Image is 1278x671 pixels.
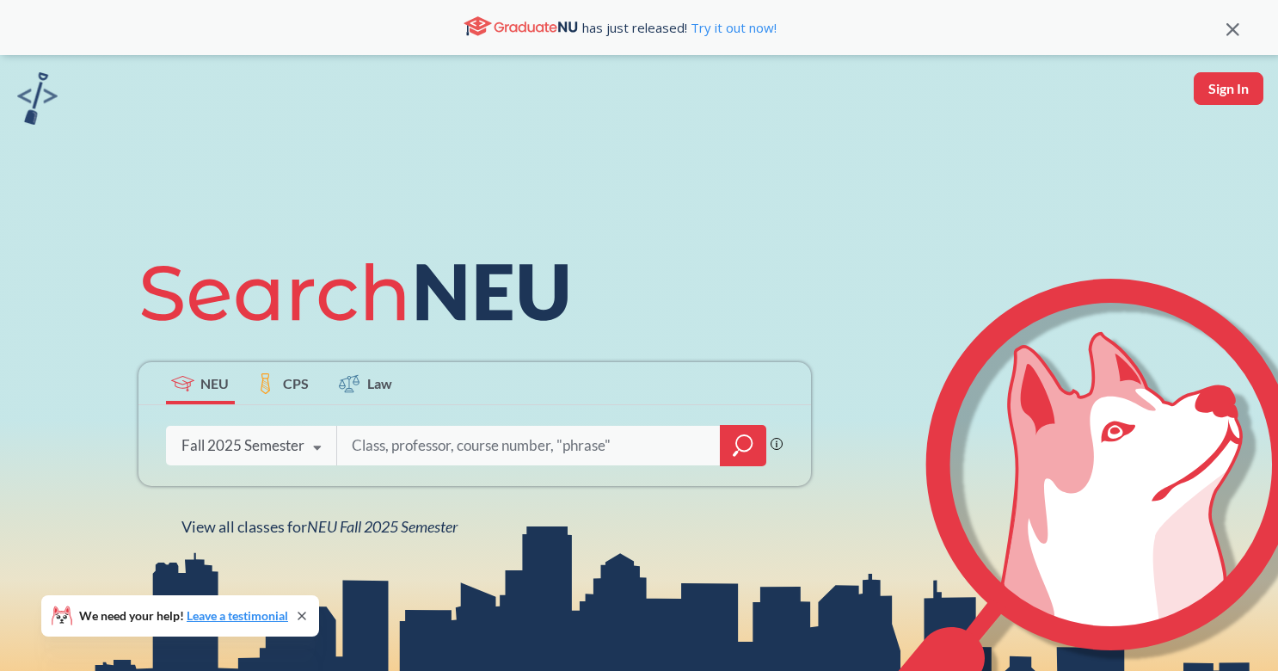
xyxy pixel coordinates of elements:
[720,425,766,466] div: magnifying glass
[1194,72,1263,105] button: Sign In
[17,72,58,125] img: sandbox logo
[283,373,309,393] span: CPS
[181,517,458,536] span: View all classes for
[687,19,777,36] a: Try it out now!
[582,18,777,37] span: has just released!
[367,373,392,393] span: Law
[350,428,708,464] input: Class, professor, course number, "phrase"
[181,436,304,455] div: Fall 2025 Semester
[307,517,458,536] span: NEU Fall 2025 Semester
[187,608,288,623] a: Leave a testimonial
[17,72,58,130] a: sandbox logo
[79,610,288,622] span: We need your help!
[200,373,229,393] span: NEU
[733,434,753,458] svg: magnifying glass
